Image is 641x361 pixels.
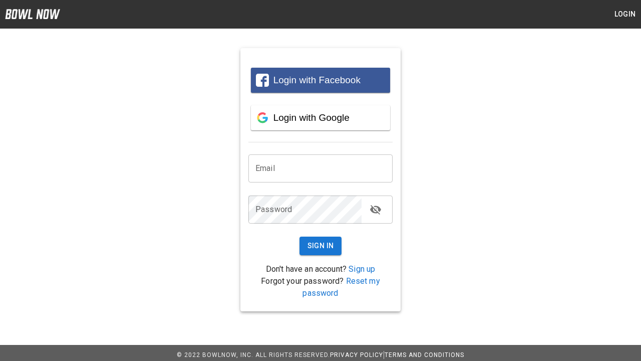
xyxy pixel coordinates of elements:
[251,68,390,93] button: Login with Facebook
[248,263,393,275] p: Don't have an account?
[609,5,641,24] button: Login
[273,75,361,85] span: Login with Facebook
[248,275,393,299] p: Forgot your password?
[302,276,380,298] a: Reset my password
[366,200,386,220] button: toggle password visibility
[299,237,342,255] button: Sign In
[5,9,60,19] img: logo
[349,264,375,274] a: Sign up
[385,351,464,358] a: Terms and Conditions
[273,112,350,123] span: Login with Google
[251,105,390,130] button: Login with Google
[177,351,330,358] span: © 2022 BowlNow, Inc. All Rights Reserved.
[330,351,383,358] a: Privacy Policy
